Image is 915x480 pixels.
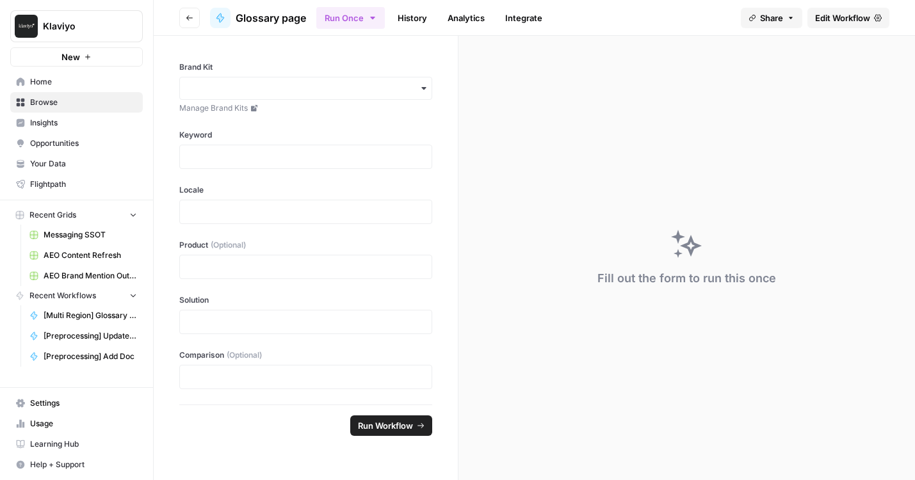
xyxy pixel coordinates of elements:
button: New [10,47,143,67]
label: Keyword [179,129,432,141]
a: Settings [10,393,143,413]
span: AEO Brand Mention Outreach [44,270,137,282]
span: Browse [30,97,137,108]
label: Product [179,239,432,251]
span: [Preprocessing] Add Doc [44,351,137,362]
a: Usage [10,413,143,434]
span: Usage [30,418,137,429]
a: [Preprocessing] Add Doc [24,346,143,367]
button: Workspace: Klaviyo [10,10,143,42]
span: Settings [30,397,137,409]
span: New [61,51,80,63]
button: Help + Support [10,454,143,475]
span: (Optional) [211,239,246,251]
span: Edit Workflow [815,12,870,24]
span: Share [760,12,783,24]
a: AEO Brand Mention Outreach [24,266,143,286]
span: Messaging SSOT [44,229,137,241]
label: Brand Kit [179,61,432,73]
a: Manage Brand Kits [179,102,432,114]
span: AEO Content Refresh [44,250,137,261]
span: Klaviyo [43,20,120,33]
a: Your Data [10,154,143,174]
a: Integrate [498,8,550,28]
a: Learning Hub [10,434,143,454]
button: Run Once [316,7,385,29]
span: Your Data [30,158,137,170]
a: Messaging SSOT [24,225,143,245]
label: Comparison [179,349,432,361]
button: Share [741,8,802,28]
a: Opportunities [10,133,143,154]
a: History [390,8,435,28]
a: Browse [10,92,143,113]
a: Insights [10,113,143,133]
span: Opportunities [30,138,137,149]
span: Help + Support [30,459,137,470]
a: AEO Content Refresh [24,245,143,266]
span: Home [30,76,137,88]
a: Edit Workflow [807,8,889,28]
span: Flightpath [30,179,137,190]
img: Klaviyo Logo [15,15,38,38]
span: Recent Workflows [29,290,96,301]
a: Analytics [440,8,492,28]
span: Recent Grids [29,209,76,221]
span: (Optional) [227,349,262,361]
span: Glossary page [236,10,306,26]
a: [Multi Region] Glossary Page [24,305,143,326]
div: Fill out the form to run this once [597,269,776,287]
label: Locale [179,184,432,196]
span: [Multi Region] Glossary Page [44,310,137,321]
span: Learning Hub [30,438,137,450]
a: Flightpath [10,174,143,195]
button: Recent Workflows [10,286,143,305]
span: Insights [30,117,137,129]
button: Recent Grids [10,205,143,225]
a: Home [10,72,143,92]
button: Run Workflow [350,415,432,436]
span: [Preprocessing] Update SSOT [44,330,137,342]
a: Glossary page [210,8,306,28]
label: Solution [179,294,432,306]
a: [Preprocessing] Update SSOT [24,326,143,346]
span: Run Workflow [358,419,413,432]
